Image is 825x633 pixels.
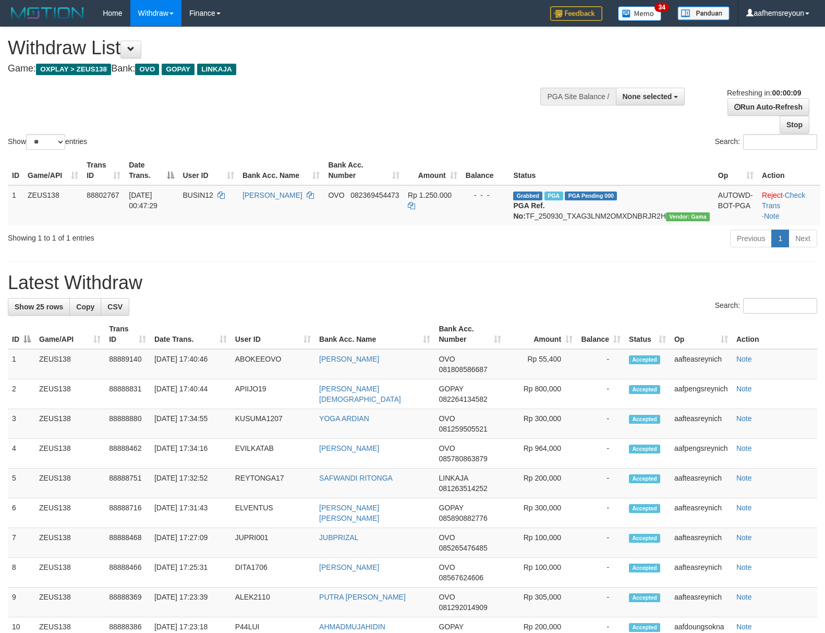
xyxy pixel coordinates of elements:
[577,439,625,469] td: -
[8,409,35,439] td: 3
[715,134,817,150] label: Search:
[150,558,231,588] td: [DATE] 17:25:31
[544,192,563,200] span: Marked by aafsreyleap
[319,444,379,452] a: [PERSON_NAME]
[577,528,625,558] td: -
[505,498,577,528] td: Rp 300,000
[577,469,625,498] td: -
[8,229,336,243] div: Showing 1 to 1 of 1 entries
[35,439,105,469] td: ZEUS138
[629,445,660,453] span: Accepted
[150,528,231,558] td: [DATE] 17:27:09
[764,212,780,220] a: Note
[772,89,801,97] strong: 00:00:09
[677,6,730,20] img: panduan.png
[231,349,315,379] td: ABOKEEOVO
[714,156,758,185] th: Op: activate to sort column ascending
[577,588,625,617] td: -
[69,298,101,316] a: Copy
[670,588,732,617] td: aafteasreynich
[629,623,660,632] span: Accepted
[319,533,358,542] a: JUBPRIZAL
[466,190,505,200] div: - - -
[577,319,625,349] th: Balance: activate to sort column ascending
[178,156,238,185] th: User ID: activate to sort column ascending
[509,185,713,225] td: TF_250930_TXAG3LNM2OMXDNBRJR2H
[758,185,820,225] td: · ·
[35,588,105,617] td: ZEUS138
[8,528,35,558] td: 7
[101,298,129,316] a: CSV
[439,603,487,612] span: Copy 081292014909 to clipboard
[183,191,213,199] span: BUSIN12
[629,355,660,364] span: Accepted
[8,298,70,316] a: Show 25 rows
[197,64,236,75] span: LINKAJA
[439,504,463,512] span: GOPAY
[439,574,483,582] span: Copy 08567624606 to clipboard
[125,156,178,185] th: Date Trans.: activate to sort column descending
[771,230,789,247] a: 1
[105,319,150,349] th: Trans ID: activate to sort column ascending
[8,156,23,185] th: ID
[231,319,315,349] th: User ID: activate to sort column ascending
[35,469,105,498] td: ZEUS138
[319,355,379,363] a: [PERSON_NAME]
[231,439,315,469] td: EVILKATAB
[439,474,468,482] span: LINKAJA
[616,88,685,105] button: None selected
[670,498,732,528] td: aafteasreynich
[505,528,577,558] td: Rp 100,000
[328,191,344,199] span: OVO
[105,469,150,498] td: 88888751
[762,191,805,210] a: Check Trans
[231,588,315,617] td: ALEK2110
[105,528,150,558] td: 88888468
[736,623,752,631] a: Note
[150,588,231,617] td: [DATE] 17:23:39
[231,409,315,439] td: KUSUMA1207
[670,439,732,469] td: aafpengsreynich
[736,414,752,423] a: Note
[670,409,732,439] td: aafteasreynich
[408,191,452,199] span: Rp 1.250.000
[670,319,732,349] th: Op: activate to sort column ascending
[540,88,615,105] div: PGA Site Balance /
[666,212,710,221] span: Vendor URL: https://trx31.1velocity.biz
[26,134,65,150] select: Showentries
[670,528,732,558] td: aafteasreynich
[8,558,35,588] td: 8
[736,444,752,452] a: Note
[238,156,324,185] th: Bank Acc. Name: activate to sort column ascending
[730,230,772,247] a: Previous
[8,5,87,21] img: MOTION_logo.png
[670,379,732,409] td: aafpengsreynich
[150,409,231,439] td: [DATE] 17:34:55
[577,558,625,588] td: -
[8,469,35,498] td: 5
[8,439,35,469] td: 4
[35,528,105,558] td: ZEUS138
[736,355,752,363] a: Note
[35,349,105,379] td: ZEUS138
[462,156,509,185] th: Balance
[505,558,577,588] td: Rp 100,000
[743,298,817,314] input: Search:
[8,588,35,617] td: 9
[736,474,752,482] a: Note
[505,439,577,469] td: Rp 964,000
[788,230,817,247] a: Next
[505,379,577,409] td: Rp 800,000
[758,156,820,185] th: Action
[150,349,231,379] td: [DATE] 17:40:46
[629,385,660,394] span: Accepted
[150,439,231,469] td: [DATE] 17:34:16
[439,484,487,493] span: Copy 081263514252 to clipboard
[105,558,150,588] td: 88888466
[727,98,809,116] a: Run Auto-Refresh
[324,156,404,185] th: Bank Acc. Number: activate to sort column ascending
[8,498,35,528] td: 6
[618,6,662,21] img: Button%20Memo.svg
[35,319,105,349] th: Game/API: activate to sort column ascending
[736,504,752,512] a: Note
